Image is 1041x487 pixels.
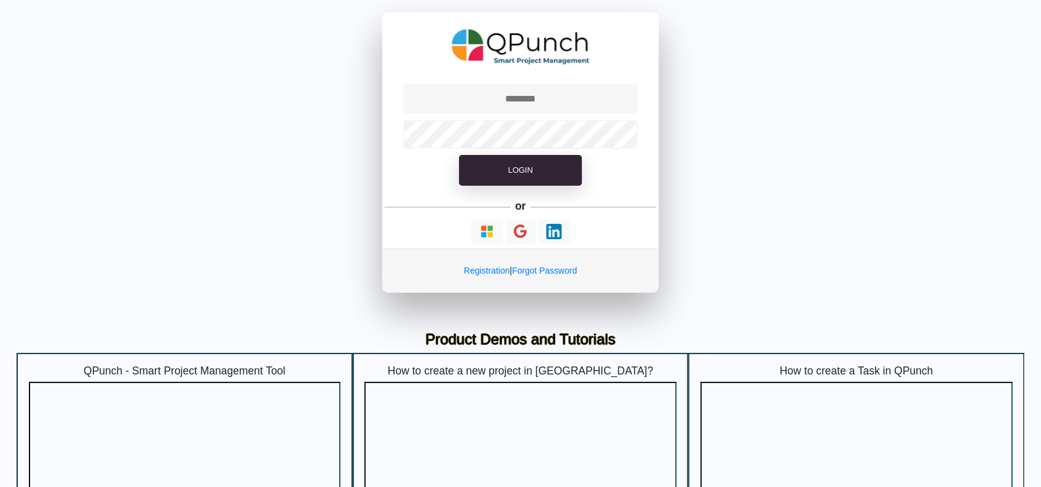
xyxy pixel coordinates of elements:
h3: Product Demos and Tutorials [26,331,1015,349]
button: Continue With LinkedIn [538,220,570,244]
img: Loading... [479,224,495,239]
a: Forgot Password [512,266,577,275]
h5: QPunch - Smart Project Management Tool [29,365,341,378]
h5: or [513,198,528,215]
button: Login [459,155,582,186]
div: | [382,248,659,293]
span: Login [508,165,533,175]
img: Loading... [546,224,562,239]
button: Continue With Microsoft Azure [471,220,503,244]
button: Continue With Google [506,220,536,245]
h5: How to create a Task in QPunch [701,365,1013,378]
a: Registration [464,266,510,275]
img: QPunch [452,25,590,69]
h5: How to create a new project in [GEOGRAPHIC_DATA]? [364,365,677,378]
